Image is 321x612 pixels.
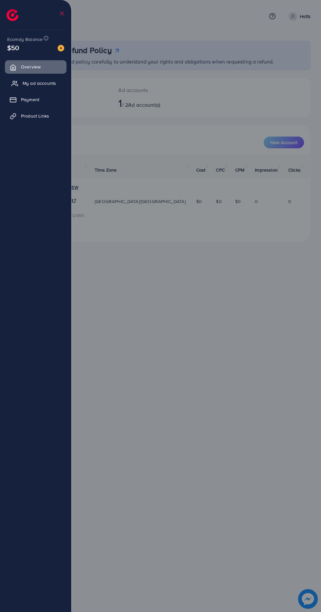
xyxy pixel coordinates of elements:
[5,93,66,106] a: Payment
[23,80,56,86] span: My ad accounts
[5,109,66,122] a: Product Links
[7,36,43,43] span: Ecomdy Balance
[5,60,66,73] a: Overview
[5,77,66,90] a: My ad accounts
[21,64,41,70] span: Overview
[7,43,19,52] span: $50
[7,9,18,21] img: logo
[21,113,49,119] span: Product Links
[58,45,64,51] img: image
[21,96,39,103] span: Payment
